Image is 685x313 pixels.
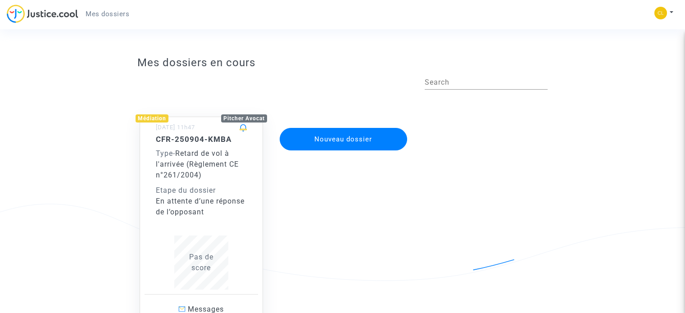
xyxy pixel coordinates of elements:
a: Nouveau dossier [279,122,408,131]
span: Pas de score [189,253,213,272]
span: - [156,149,175,158]
div: Pitcher Avocat [221,114,267,122]
small: [DATE] 11h47 [156,124,195,131]
img: jc-logo.svg [7,5,78,23]
img: 90cc0293ee345e8b5c2c2cf7a70d2bb7 [654,7,667,19]
span: Mes dossiers [86,10,129,18]
h3: Mes dossiers en cours [137,56,548,69]
div: Médiation [136,114,168,122]
span: Retard de vol à l'arrivée (Règlement CE n°261/2004) [156,149,239,179]
h5: CFR-250904-KMBA [156,135,247,144]
div: Etape du dossier [156,185,247,196]
button: Nouveau dossier [280,128,408,150]
span: Type [156,149,173,158]
a: Mes dossiers [78,7,136,21]
div: En attente d’une réponse de l’opposant [156,196,247,218]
